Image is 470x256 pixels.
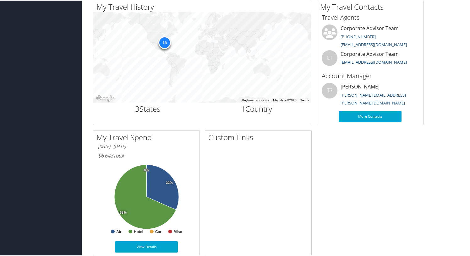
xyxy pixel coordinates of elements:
[95,94,116,102] a: Open this area in Google Maps (opens a new window)
[341,33,376,39] a: [PHONE_NUMBER]
[322,13,418,21] h3: Travel Agents
[98,152,195,158] h6: Total
[207,103,307,114] h2: Country
[322,71,418,80] h3: Account Manager
[166,180,173,184] tspan: 32%
[322,82,337,98] div: TS
[322,50,337,65] div: CT
[341,92,406,105] a: [PERSON_NAME][EMAIL_ADDRESS][PERSON_NAME][DOMAIN_NAME]
[174,229,182,233] text: Misc
[341,41,407,47] a: [EMAIL_ADDRESS][DOMAIN_NAME]
[320,1,423,12] h2: My Travel Contacts
[96,1,311,12] h2: My Travel History
[98,103,198,114] h2: States
[319,24,422,50] li: Corporate Advisor Team
[95,94,116,102] img: Google
[115,241,178,252] a: View Details
[208,131,311,142] h2: Custom Links
[134,229,143,233] text: Hotel
[300,98,309,101] a: Terms (opens in new tab)
[116,229,122,233] text: Air
[241,103,245,113] span: 1
[98,152,113,158] span: $6,643
[96,131,199,142] h2: My Travel Spend
[273,98,297,101] span: Map data ©2025
[339,110,402,121] a: More Contacts
[158,35,171,48] div: 18
[319,50,422,70] li: Corporate Advisor Team
[242,98,269,102] button: Keyboard shortcuts
[120,210,127,214] tspan: 68%
[319,82,422,108] li: [PERSON_NAME]
[341,59,407,64] a: [EMAIL_ADDRESS][DOMAIN_NAME]
[144,168,149,172] tspan: 0%
[98,143,195,149] h6: [DATE] - [DATE]
[135,103,139,113] span: 3
[155,229,161,233] text: Car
